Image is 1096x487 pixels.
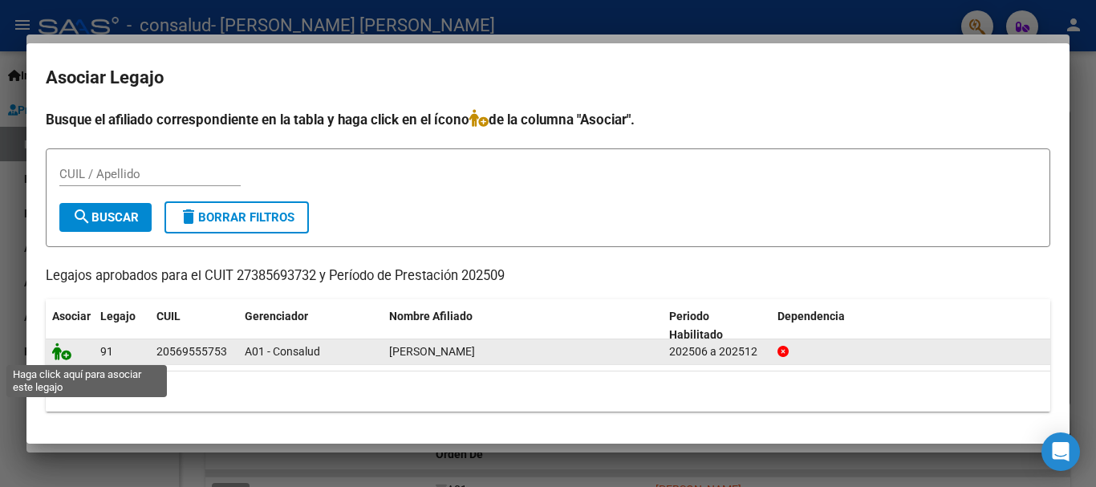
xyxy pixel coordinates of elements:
button: Buscar [59,203,152,232]
datatable-header-cell: Legajo [94,299,150,352]
span: Borrar Filtros [179,210,294,225]
div: 1 registros [46,371,1050,412]
span: Legajo [100,310,136,323]
mat-icon: delete [179,207,198,226]
datatable-header-cell: Asociar [46,299,94,352]
div: 202506 a 202512 [669,343,765,361]
span: Buscar [72,210,139,225]
mat-icon: search [72,207,91,226]
span: Dependencia [777,310,845,323]
div: Open Intercom Messenger [1041,432,1080,471]
span: CUIL [156,310,181,323]
datatable-header-cell: CUIL [150,299,238,352]
span: Gerenciador [245,310,308,323]
span: A01 - Consalud [245,345,320,358]
button: Borrar Filtros [164,201,309,233]
span: Asociar [52,310,91,323]
h2: Asociar Legajo [46,63,1050,93]
span: 91 [100,345,113,358]
datatable-header-cell: Dependencia [771,299,1051,352]
p: Legajos aprobados para el CUIT 27385693732 y Período de Prestación 202509 [46,266,1050,286]
h4: Busque el afiliado correspondiente en la tabla y haga click en el ícono de la columna "Asociar". [46,109,1050,130]
datatable-header-cell: Periodo Habilitado [663,299,771,352]
datatable-header-cell: Nombre Afiliado [383,299,663,352]
div: 20569555753 [156,343,227,361]
span: Periodo Habilitado [669,310,723,341]
span: FEDORISCHAK LORENZO [389,345,475,358]
datatable-header-cell: Gerenciador [238,299,383,352]
span: Nombre Afiliado [389,310,473,323]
